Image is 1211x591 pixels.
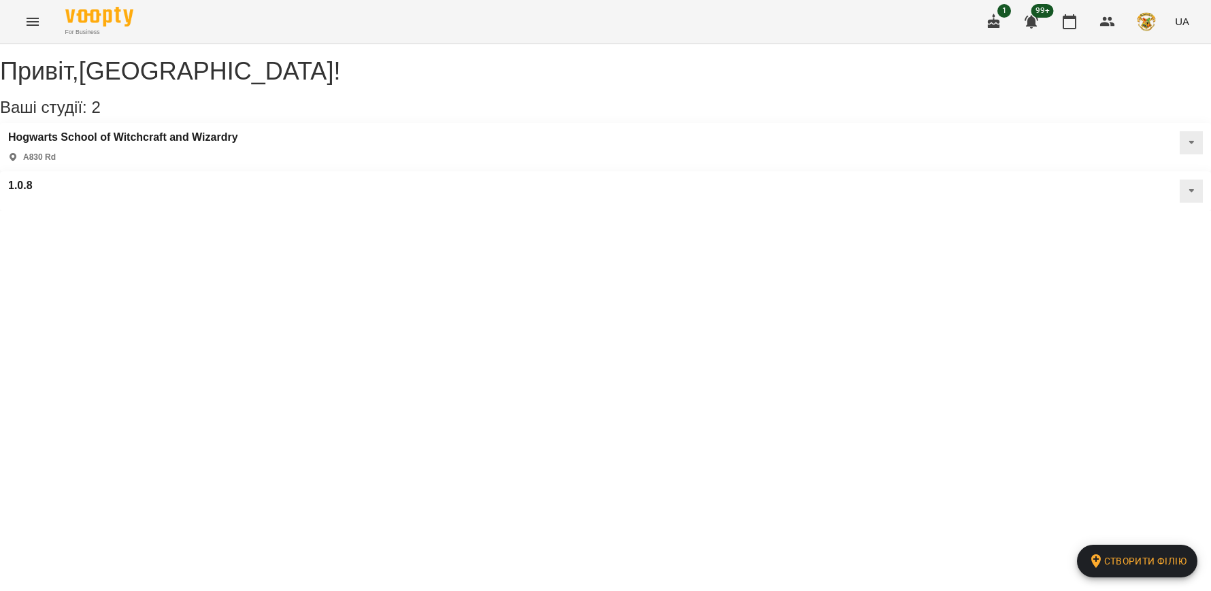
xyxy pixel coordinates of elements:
img: e4fadf5fdc8e1f4c6887bfc6431a60f1.png [1137,12,1156,31]
span: UA [1175,14,1189,29]
img: Voopty Logo [65,7,133,27]
button: UA [1169,9,1195,34]
a: Hogwarts School of Witchcraft and Wizardry [8,131,238,143]
a: 1.0.8 [8,180,33,192]
span: For Business [65,28,133,37]
span: 1 [997,4,1011,18]
button: Menu [16,5,49,38]
span: 99+ [1031,4,1054,18]
p: A830 Rd [23,152,56,163]
span: 2 [91,98,100,116]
